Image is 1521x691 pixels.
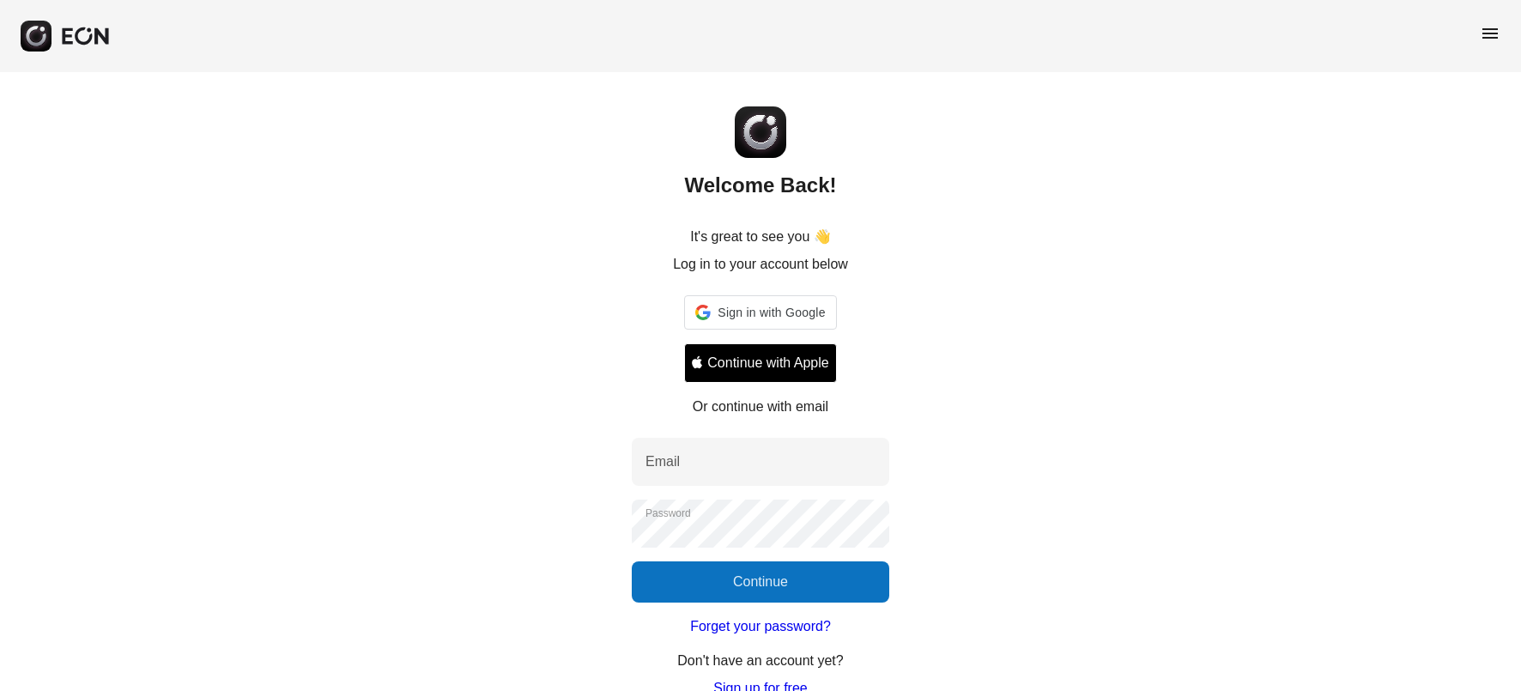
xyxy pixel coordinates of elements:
p: It's great to see you 👋 [690,227,831,247]
button: Continue [632,561,889,603]
label: Email [645,452,680,472]
button: Signin with apple ID [684,343,836,383]
p: Or continue with email [693,397,828,417]
p: Log in to your account below [673,254,848,275]
h2: Welcome Back! [685,172,837,199]
div: Sign in with Google [684,295,836,330]
span: menu [1480,23,1500,44]
p: Don't have an account yet? [677,651,843,671]
a: Forget your password? [690,616,831,637]
span: Sign in with Google [718,302,825,323]
label: Password [645,506,691,520]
